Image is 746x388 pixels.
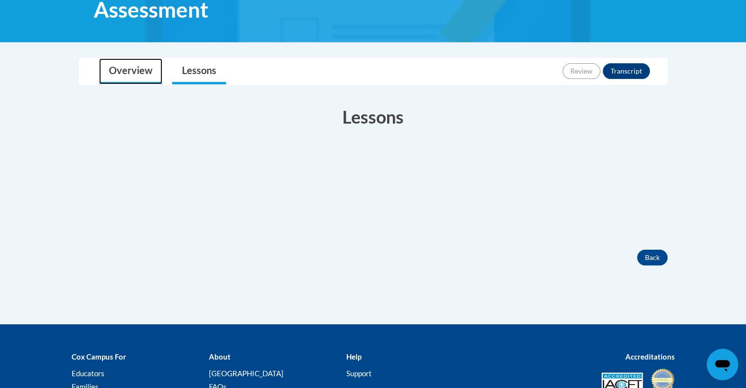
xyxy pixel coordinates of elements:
[72,352,126,361] b: Cox Campus For
[208,369,283,378] a: [GEOGRAPHIC_DATA]
[625,352,675,361] b: Accreditations
[172,58,226,84] a: Lessons
[346,369,371,378] a: Support
[346,352,361,361] b: Help
[99,58,162,84] a: Overview
[79,104,668,129] h3: Lessons
[208,352,230,361] b: About
[707,349,738,380] iframe: Button to launch messaging window
[637,250,668,265] button: Back
[603,63,650,79] button: Transcript
[563,63,600,79] button: Review
[72,369,104,378] a: Educators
